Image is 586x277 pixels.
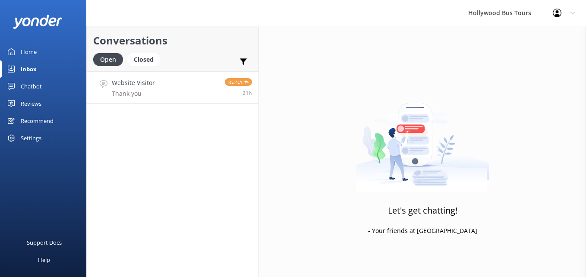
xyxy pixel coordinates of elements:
h4: Website Visitor [112,78,155,88]
a: Open [93,54,127,64]
p: Thank you [112,90,155,98]
div: Settings [21,129,41,147]
div: Open [93,53,123,66]
div: Inbox [21,60,37,78]
div: Reviews [21,95,41,112]
a: Website VisitorThank youReply21h [87,71,258,104]
p: - Your friends at [GEOGRAPHIC_DATA] [368,226,477,236]
div: Closed [127,53,160,66]
img: artwork of a man stealing a conversation from at giant smartphone [356,85,489,192]
h2: Conversations [93,32,252,49]
img: yonder-white-logo.png [13,15,63,29]
div: Home [21,43,37,60]
span: Reply [225,78,252,86]
div: Chatbot [21,78,42,95]
h3: Let's get chatting! [388,204,457,217]
div: Recommend [21,112,54,129]
a: Closed [127,54,164,64]
span: Sep 21 2025 12:47pm (UTC -07:00) America/Tijuana [243,89,252,97]
div: Support Docs [27,234,62,251]
div: Help [38,251,50,268]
